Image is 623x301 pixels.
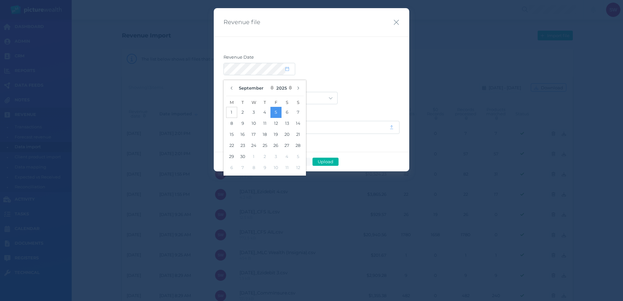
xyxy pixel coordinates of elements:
[224,83,399,92] label: Provider
[226,107,237,118] button: 1
[248,118,259,129] button: 10
[248,162,259,173] button: 8
[224,112,399,121] label: Revenue file
[270,129,282,140] button: 19
[293,151,304,162] button: 5
[293,107,304,118] button: 7
[270,107,282,118] button: 5
[270,162,282,173] button: 10
[248,98,259,107] span: W
[224,54,399,63] label: Revenue Date
[237,98,248,107] span: T
[270,151,282,162] button: 3
[226,98,237,107] span: M
[282,162,293,173] button: 11
[282,107,293,118] button: 6
[259,151,270,162] button: 2
[259,129,270,140] button: 18
[237,129,248,140] button: 16
[230,125,384,130] span: No file selected
[282,151,293,162] button: 4
[237,118,248,129] button: 9
[224,19,260,26] span: Revenue file
[312,158,339,166] button: Upload
[270,140,282,151] button: 26
[282,98,293,107] span: S
[293,98,304,107] span: S
[248,140,259,151] button: 24
[293,118,304,129] button: 14
[293,162,304,173] button: 12
[226,118,237,129] button: 8
[315,159,336,164] span: Upload
[237,162,248,173] button: 7
[248,151,259,162] button: 1
[248,129,259,140] button: 17
[226,129,237,140] button: 15
[259,107,270,118] button: 4
[226,140,237,151] button: 22
[259,162,270,173] button: 9
[282,118,293,129] button: 13
[259,98,270,107] span: T
[226,162,237,173] button: 6
[226,151,237,162] button: 29
[248,107,259,118] button: 3
[259,118,270,129] button: 11
[237,151,248,162] button: 30
[237,140,248,151] button: 23
[282,129,293,140] button: 20
[393,18,399,27] button: Close
[293,140,304,151] button: 28
[259,140,270,151] button: 25
[237,107,248,118] button: 2
[270,118,282,129] button: 12
[293,129,304,140] button: 21
[282,140,293,151] button: 27
[270,98,282,107] span: F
